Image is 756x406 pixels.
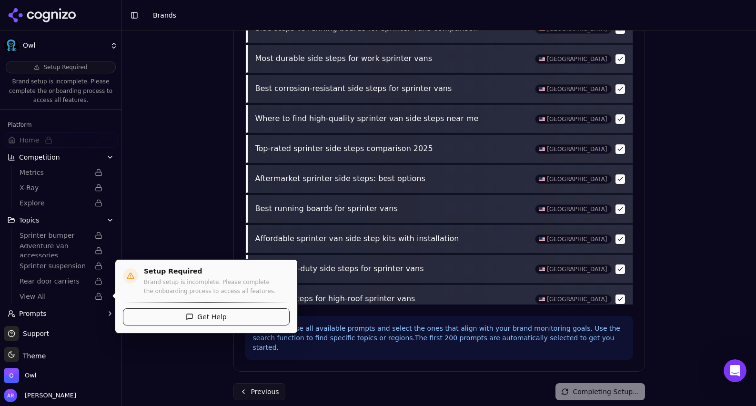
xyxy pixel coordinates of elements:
button: Previous [233,383,285,400]
img: Owl [4,368,19,383]
img: US [539,87,545,91]
img: US [539,57,545,61]
p: Where to find high-quality sprinter van side steps near me [255,112,530,125]
p: Brand setup is incomplete. Please complete the onboarding process to access all features. [144,278,290,296]
h4: Setup Required [144,267,290,276]
span: Sprinter bumper [20,231,89,240]
nav: breadcrumb [153,10,729,20]
span: [GEOGRAPHIC_DATA] [535,234,611,244]
p: How can we help? [19,100,171,116]
span: View All [20,292,89,301]
span: Adventure van accessories [20,241,89,260]
span: Owl [25,371,36,380]
img: US [539,237,545,241]
div: Status: All systems operational [10,210,181,242]
span: X-Ray [20,183,89,193]
img: logo [19,18,91,33]
button: Open user button [4,389,76,402]
span: Topics [19,215,40,225]
span: [GEOGRAPHIC_DATA] [535,84,611,94]
span: [GEOGRAPHIC_DATA] [535,174,611,184]
div: Introducing New Reporting Features: Generate PDF Reports Easily! 📊 [20,168,171,188]
span: Support [19,329,49,338]
div: Platform [4,117,118,132]
div: Close [164,15,181,32]
p: Most durable side steps for work sprinter vans [255,52,530,65]
span: Prompts [19,309,47,318]
b: [Monitoring] Degraded Performance on Prompts and Citations [20,247,168,265]
button: Competition [4,150,118,165]
span: Get Help [197,312,226,322]
p: Hi [PERSON_NAME] 👋 [19,68,171,100]
button: Messages [95,297,191,335]
p: 💡 Browse all available prompts and select the ones that align with your brand monitoring goals. U... [253,324,625,352]
div: Introducing New Reporting Features: Generate PDF Reports Easily! 📊PDF Reporting [10,160,181,205]
p: Affordable sprinter van side step kits with installation [255,233,530,245]
div: Send us a message [10,129,181,155]
img: US [539,177,545,181]
button: Open organization switcher [4,368,36,383]
span: Theme [19,352,46,360]
p: Best side steps for high-roof sprinter vans [255,293,530,305]
img: US [539,297,545,301]
span: Messages [127,321,160,328]
img: US [539,267,545,271]
span: [PERSON_NAME] [21,391,76,400]
span: Metrics [20,168,89,177]
p: Best heavy-duty side steps for sprinter vans [255,263,530,275]
img: US [539,117,545,121]
span: Home [20,135,39,145]
span: [GEOGRAPHIC_DATA] [535,204,611,214]
img: US [539,207,545,211]
span: Owl [23,41,106,50]
div: Status: All systems operational [40,221,171,231]
span: Brands [153,11,176,19]
img: Owl [4,38,19,53]
span: [GEOGRAPHIC_DATA] [535,54,611,64]
p: Best running boards for sprinter vans [255,203,530,215]
p: Best corrosion-resistant side steps for sprinter vans [255,82,530,95]
span: Explore [20,198,89,208]
span: [GEOGRAPHIC_DATA] [535,114,611,124]
img: Profile image for Deniz [120,15,139,34]
img: Profile image for Alp [138,15,157,34]
button: Prompts [4,306,118,321]
span: [GEOGRAPHIC_DATA] [535,264,611,274]
div: Our providers have implemented a fix for the citation issue that was impacting performance and ac... [20,270,171,340]
span: Setup Required [43,63,87,71]
span: Home [37,321,58,328]
iframe: Intercom live chat [724,359,746,382]
button: Get Help [123,308,290,325]
button: Topics [4,213,118,228]
span: Rear door carriers [20,276,89,286]
span: PDF Reporting [20,189,67,196]
div: Send us a message [20,137,159,147]
p: Top-rated sprinter side steps comparison 2025 [255,142,530,155]
span: [GEOGRAPHIC_DATA] [535,294,611,304]
span: Competition [19,152,60,162]
img: US [539,147,545,151]
span: Sprinter suspension [20,261,89,271]
img: Adam Raper [4,389,17,402]
p: Aftermarket sprinter side steps: best options [255,173,530,185]
p: Brand setup is incomplete. Please complete the onboarding process to access all features. [6,77,116,105]
span: [GEOGRAPHIC_DATA] [535,144,611,154]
